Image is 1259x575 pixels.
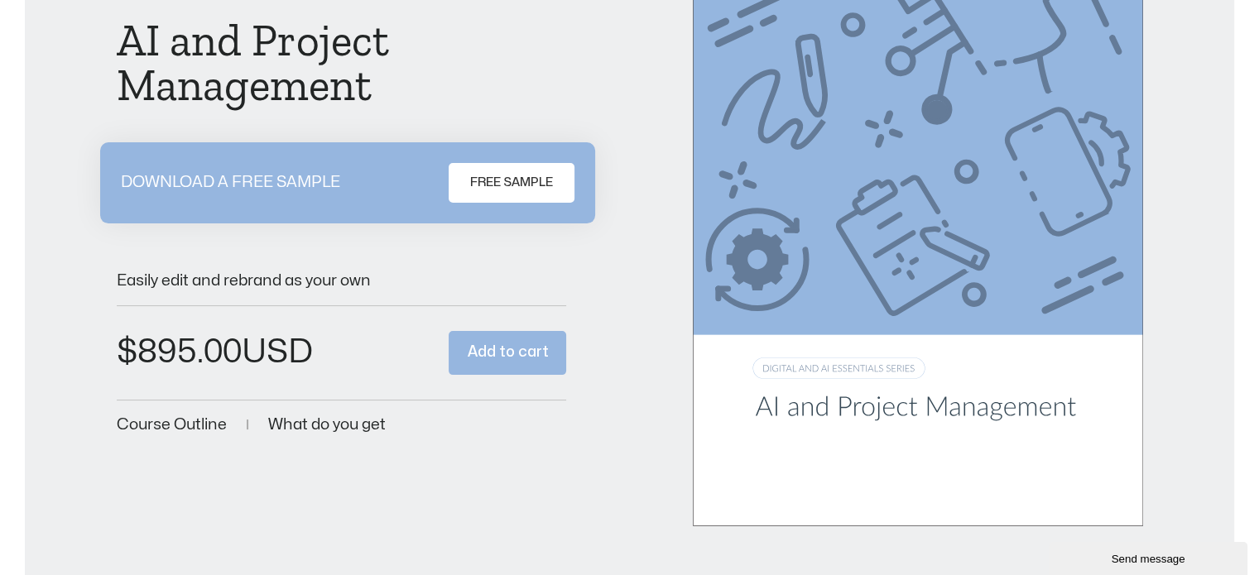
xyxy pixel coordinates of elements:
[117,18,567,108] h1: AI and Project Management
[117,336,242,368] bdi: 895.00
[1049,539,1251,575] iframe: chat widget
[121,175,340,190] p: DOWNLOAD A FREE SAMPLE
[449,331,566,375] button: Add to cart
[268,417,386,433] a: What do you get
[117,273,567,289] p: Easily edit and rebrand as your own
[470,173,553,193] span: FREE SAMPLE
[117,336,137,368] span: $
[117,417,227,433] a: Course Outline
[449,163,574,203] a: FREE SAMPLE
